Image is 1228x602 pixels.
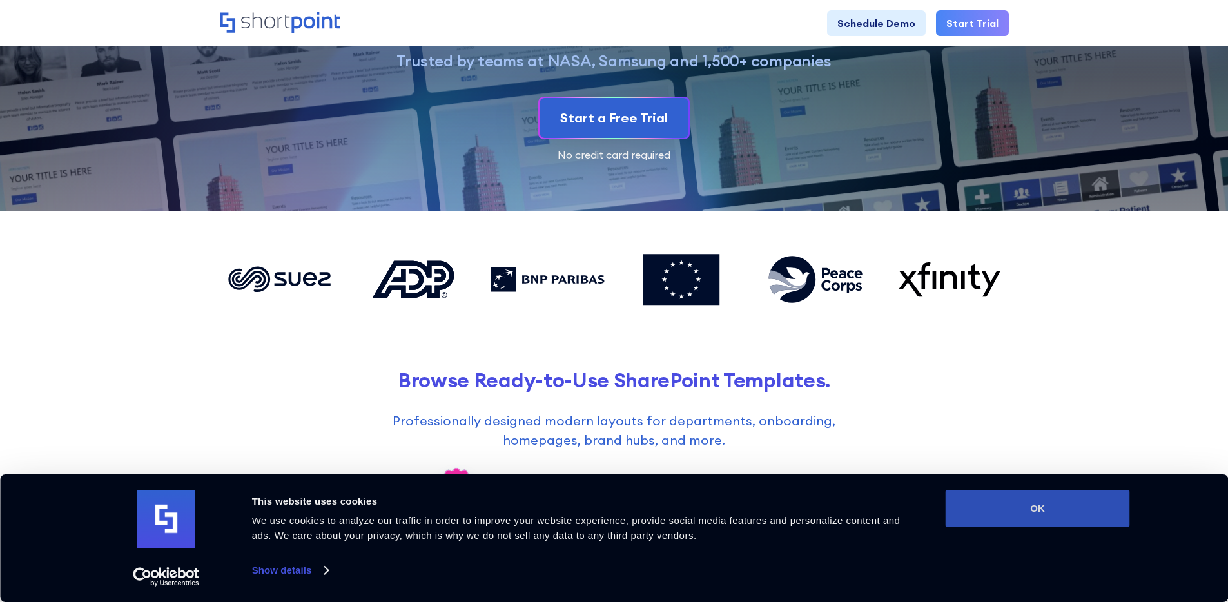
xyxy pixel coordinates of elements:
a: Start a Free Trial [540,98,688,138]
p: Trusted by teams at NASA, Samsung and 1,500+ companies [313,51,916,71]
a: Show details [252,561,328,580]
div: Start a Free Trial [560,108,668,128]
div: This website uses cookies [252,494,917,509]
a: Home [220,12,340,34]
div: No credit card required [220,150,1009,160]
p: Professionally designed modern layouts for departments, onboarding, homepages, brand hubs, and more. [361,411,867,450]
img: logo [137,490,195,548]
h2: Browse Ready-to-Use SharePoint Templates. [220,368,1009,392]
span: We use cookies to analyze our traffic in order to improve your website experience, provide social... [252,515,901,541]
a: Start Trial [936,10,1009,36]
button: OK [946,490,1130,527]
a: Usercentrics Cookiebot - opens in a new window [110,567,222,587]
a: Schedule Demo [827,10,926,36]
